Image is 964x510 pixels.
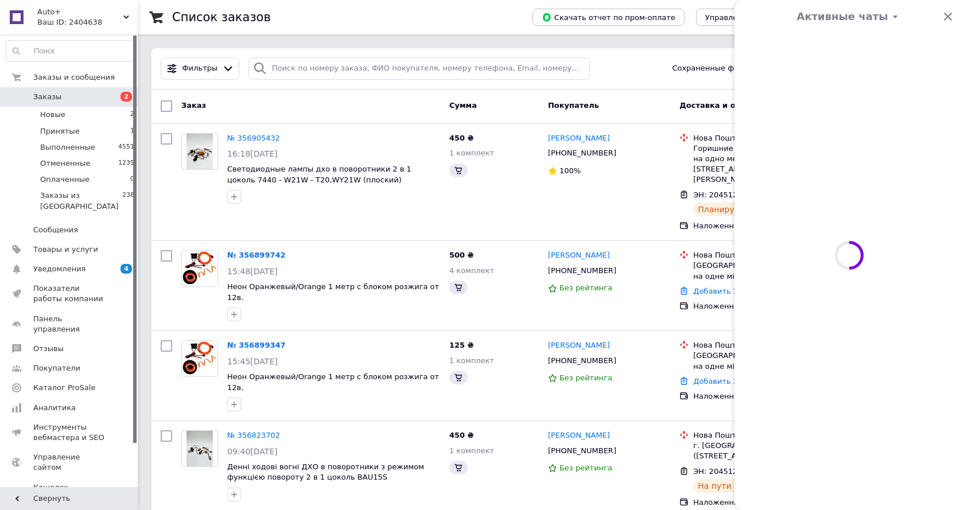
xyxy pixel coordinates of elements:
span: Инструменты вебмастера и SEO [33,422,106,443]
span: 1 комплект [449,446,494,455]
a: [PERSON_NAME] [548,430,610,441]
span: 1 комплект [449,356,494,365]
a: [PERSON_NAME] [548,340,610,351]
span: Без рейтинга [559,283,612,292]
span: 0 [130,174,134,185]
span: 125 ₴ [449,341,474,349]
span: Без рейтинга [559,373,612,382]
a: Фото товару [181,250,218,287]
a: Фото товару [181,133,218,170]
a: [PERSON_NAME] [548,133,610,144]
div: [PHONE_NUMBER] [546,353,619,368]
div: Горишние Плавни, №2 (до 30 кг на одно место): [STREET_ADDRESS][PERSON_NAME] [693,143,828,185]
a: № 356899742 [227,251,286,259]
img: Фото товару [186,134,213,169]
span: 2 [130,110,134,120]
input: Поиск [6,41,135,61]
span: 4 комплект [449,266,494,275]
span: 16:18[DATE] [227,149,278,158]
div: Наложенный платеж [693,391,828,402]
span: ЭН: 20451225254282 [693,190,775,199]
div: На пути к получателю [693,479,797,493]
span: 238 [122,190,134,211]
span: Заказ [181,101,206,110]
span: 1 [130,126,134,137]
span: 450 ₴ [449,134,474,142]
span: Оплаченные [40,174,90,185]
div: [PHONE_NUMBER] [546,263,619,278]
span: Auto+ [37,7,123,17]
span: Управление статусами [705,13,795,22]
span: 15:48[DATE] [227,267,278,276]
span: 100% [559,166,581,175]
span: 450 ₴ [449,431,474,439]
div: Нова Пошта [693,430,828,441]
input: Поиск по номеру заказа, ФИО покупателя, номеру телефона, Email, номеру накладной [248,57,590,80]
img: Фото товару [186,431,213,466]
a: Фото товару [181,340,218,377]
span: Фильтры [182,63,218,74]
div: Ваш ID: 2404638 [37,17,138,28]
img: Фото товару [182,341,217,376]
span: Каталог ProSale [33,383,95,393]
div: Наложенный платеж [693,301,828,312]
span: Сохраненные фильтры: [672,63,765,74]
span: Сумма [449,101,477,110]
span: Покупатели [33,363,80,373]
div: [GEOGRAPHIC_DATA], №6 (до 30 кг на одне місце): вул. Надрічна, 6 [693,351,828,371]
a: Фото товару [181,430,218,467]
span: Скачать отчет по пром-оплате [542,12,675,22]
div: Нова Пошта [693,250,828,260]
span: 500 ₴ [449,251,474,259]
a: № 356823702 [227,431,280,439]
a: Добавить ЭН [693,287,744,295]
span: Выполненные [40,142,95,153]
a: Добавить ЭН [693,377,744,386]
span: 4 [120,264,132,274]
span: Заказы [33,92,61,102]
button: Управление статусами [696,9,804,26]
span: 1 комплект [449,149,494,157]
span: Аналитика [33,403,76,413]
span: Заказы и сообщения [33,72,115,83]
span: ЭН: 20451224716158 [693,467,775,476]
span: Уведомления [33,264,85,274]
span: Отзывы [33,344,64,354]
div: Нова Пошта [693,133,828,143]
span: 2 [120,92,132,102]
div: Наложенный платеж [693,221,828,231]
span: Заказы из [GEOGRAPHIC_DATA] [40,190,122,211]
span: Кошелек компании [33,482,106,503]
span: 15:45[DATE] [227,357,278,366]
img: Фото товару [182,251,217,286]
span: Товары и услуги [33,244,98,255]
div: Наложенный платеж [693,497,828,508]
span: Новые [40,110,65,120]
button: Скачать отчет по пром-оплате [532,9,685,26]
span: Панель управления [33,314,106,334]
h1: Список заказов [172,10,271,24]
span: Показатели работы компании [33,283,106,304]
span: 4551 [118,142,134,153]
div: [PHONE_NUMBER] [546,443,619,458]
span: 09:40[DATE] [227,447,278,456]
span: Покупатель [548,101,599,110]
span: Доставка и оплата [679,101,760,110]
a: Неон Оранжевый/Orange 1 метр c блоком розжига от 12в. [227,282,439,302]
a: Светодиодные лампы дхо в поворотники 2 в 1 цоколь 7440 - W21W - T20,WY21W (плоский) [227,165,411,184]
span: Управление сайтом [33,452,106,473]
div: [PHONE_NUMBER] [546,146,619,161]
a: [PERSON_NAME] [548,250,610,261]
div: г. [GEOGRAPHIC_DATA] ([STREET_ADDRESS] [693,441,828,461]
div: [GEOGRAPHIC_DATA], №6 (до 30 кг на одне місце): вул. Надрічна, 6 [693,260,828,281]
span: Отмененные [40,158,90,169]
span: Без рейтинга [559,464,612,472]
a: Денні ходові вогні ДХО в поворотники з режимом функцією повороту 2 в 1 цоколь BAU15S [227,462,424,482]
span: Принятые [40,126,80,137]
div: Нова Пошта [693,340,828,351]
a: Неон Оранжевый/Orange 1 метр c блоком розжига от 12в. [227,372,439,392]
